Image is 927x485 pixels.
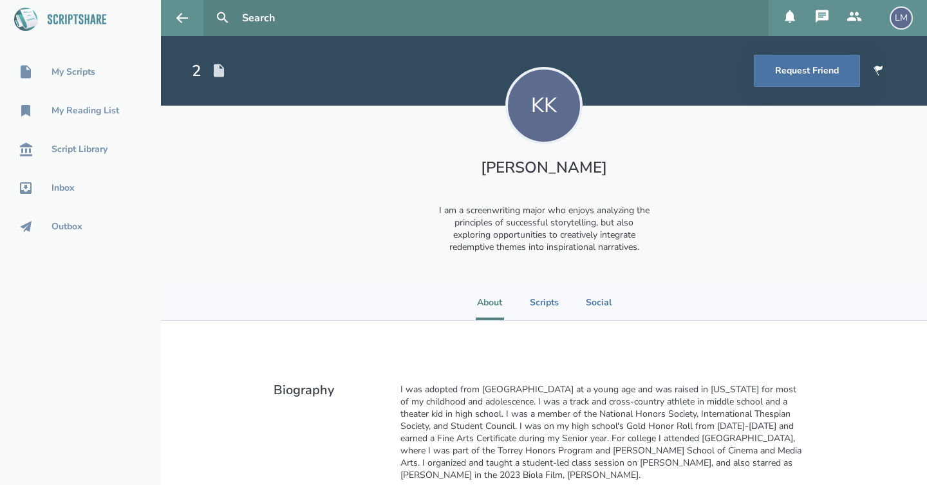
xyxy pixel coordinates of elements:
[274,381,389,483] h2: Biography
[426,193,662,264] div: I am a screenwriting major who enjoys analyzing the principles of successful storytelling, but al...
[51,67,95,77] div: My Scripts
[51,183,75,193] div: Inbox
[754,55,860,87] button: Request Friend
[530,285,559,320] li: Scripts
[585,285,613,320] li: Social
[192,61,201,81] div: 2
[51,144,108,155] div: Script Library
[51,106,119,116] div: My Reading List
[505,67,583,144] div: KK
[426,157,662,178] h1: [PERSON_NAME]
[890,6,913,30] div: LM
[51,222,82,232] div: Outbox
[192,61,227,81] div: Total Scripts
[476,285,504,320] li: About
